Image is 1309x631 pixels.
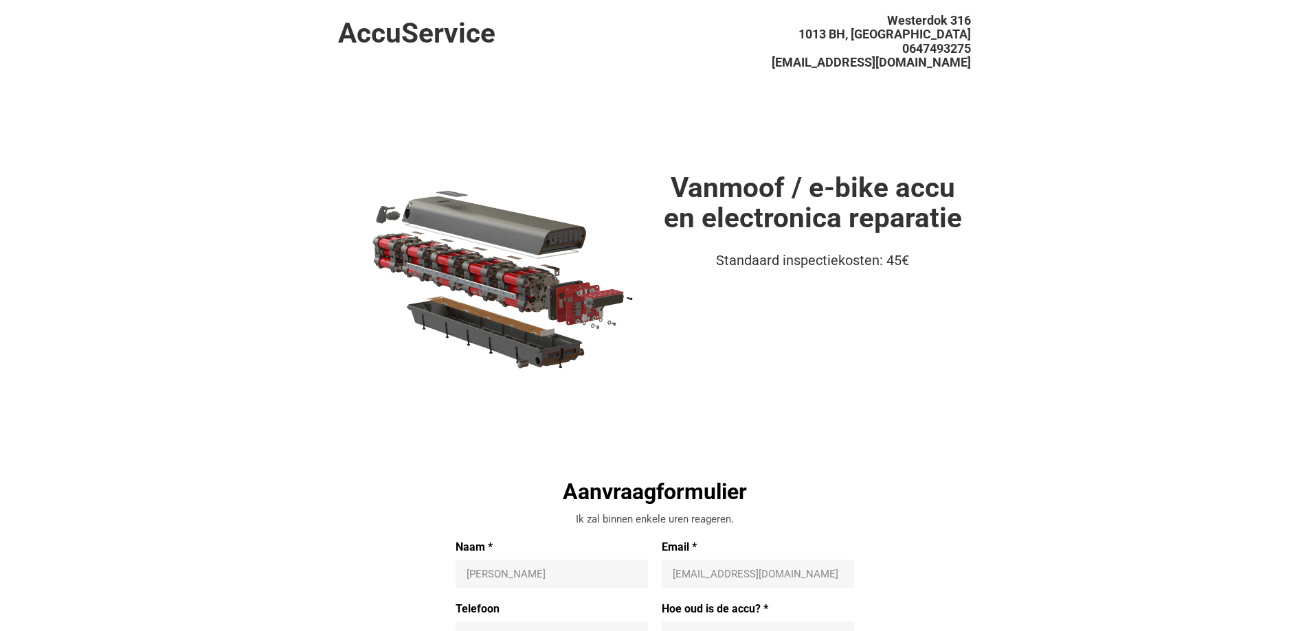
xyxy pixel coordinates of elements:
label: Email * [662,540,854,554]
div: Ik zal binnen enkele uren reageren. [456,512,854,527]
span: 1013 BH, [GEOGRAPHIC_DATA] [798,27,971,41]
label: Naam * [456,540,648,554]
input: Email * [673,567,843,581]
span: [EMAIL_ADDRESS][DOMAIN_NAME] [772,55,971,69]
label: Telefoon [456,602,648,616]
span: Westerdok 316 [887,13,971,27]
input: Naam * [467,567,637,581]
div: Aanvraagformulier [456,477,854,506]
h1: AccuService [338,18,654,49]
h1: Vanmoof / e-bike accu en electronica reparatie [655,172,971,233]
span: Standaard inspectiekosten: 45€ [716,252,909,268]
span: 0647493275 [902,41,971,56]
img: battery.webp [338,172,654,383]
label: Hoe oud is de accu? * [662,602,854,616]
